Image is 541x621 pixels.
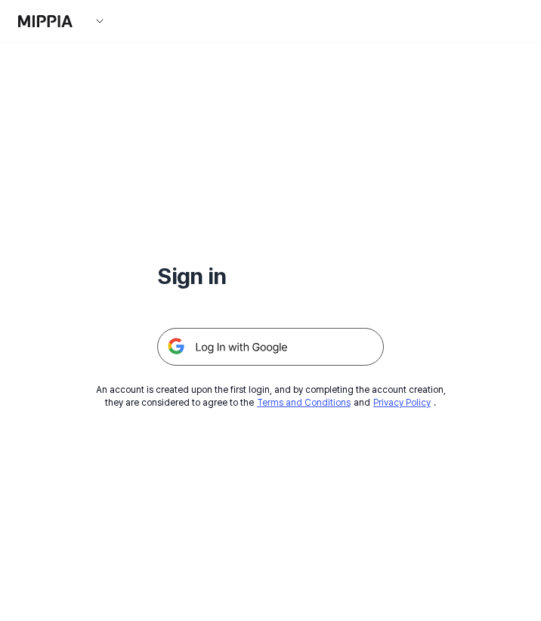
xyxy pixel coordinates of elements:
[373,397,431,408] a: Privacy Policy
[257,397,351,408] a: Terms and Conditions
[96,384,446,409] div: An account is created upon the first login, and by completing the account creation, they are cons...
[157,260,384,292] h1: Sign in
[157,328,384,366] img: 구글 로그인 버튼
[18,15,73,27] img: logo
